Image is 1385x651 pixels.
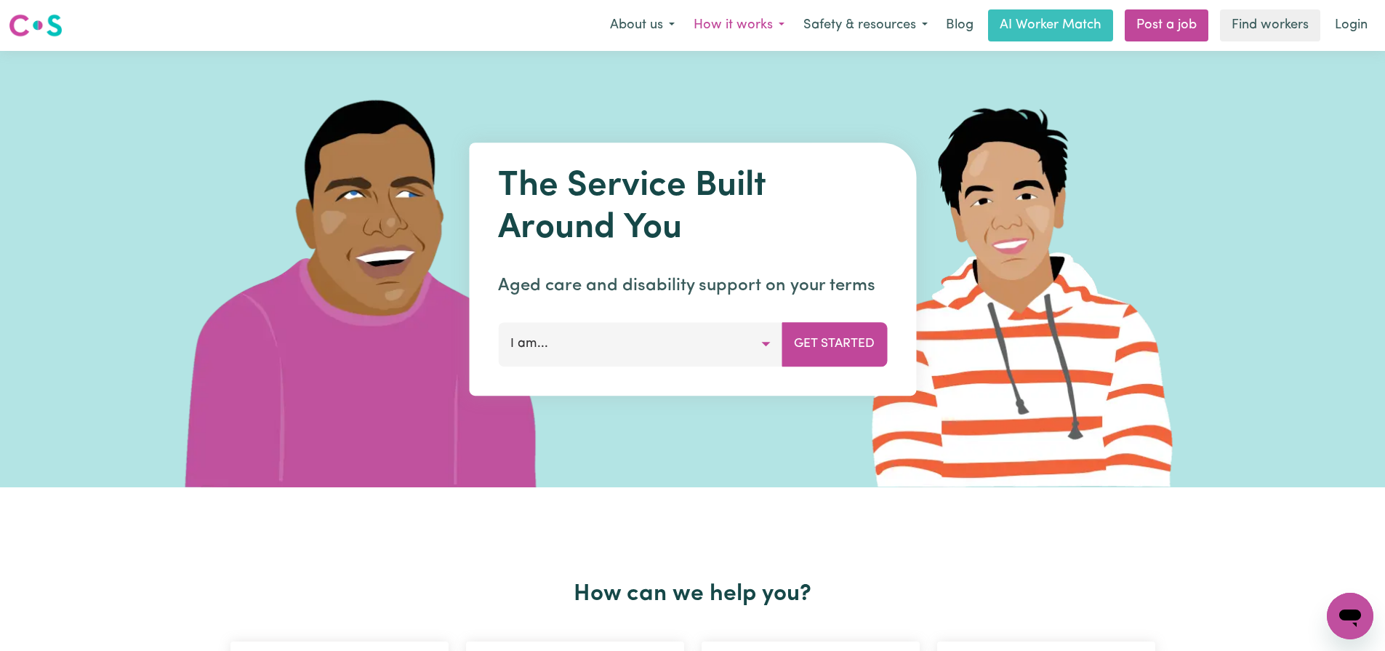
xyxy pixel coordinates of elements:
[9,9,63,42] a: Careseekers logo
[684,10,794,41] button: How it works
[1326,9,1376,41] a: Login
[9,12,63,39] img: Careseekers logo
[988,9,1113,41] a: AI Worker Match
[601,10,684,41] button: About us
[1327,593,1373,639] iframe: Button to launch messaging window
[498,166,887,249] h1: The Service Built Around You
[782,322,887,366] button: Get Started
[498,322,782,366] button: I am...
[498,273,887,299] p: Aged care and disability support on your terms
[1125,9,1208,41] a: Post a job
[794,10,937,41] button: Safety & resources
[937,9,982,41] a: Blog
[1220,9,1320,41] a: Find workers
[222,580,1164,608] h2: How can we help you?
